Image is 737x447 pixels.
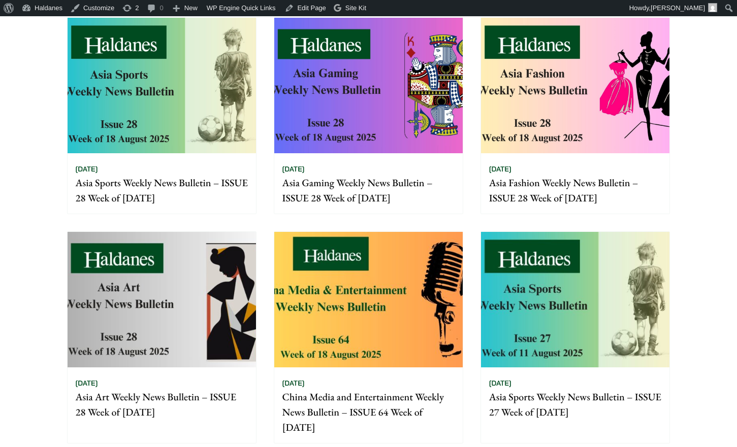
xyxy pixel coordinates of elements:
[76,175,248,205] p: Asia Sports Weekly News Bulletin – ISSUE 28 Week of [DATE]
[282,175,455,205] p: Asia Gaming Weekly News Bulletin – ISSUE 28 Week of [DATE]
[282,379,305,388] time: [DATE]
[76,379,98,388] time: [DATE]
[67,17,257,214] a: [DATE] Asia Sports Weekly News Bulletin – ISSUE 28 Week of [DATE]
[282,389,455,435] p: China Media and Entertainment Weekly News Bulletin – ISSUE 64 Week of [DATE]
[282,164,305,174] time: [DATE]
[67,231,257,443] a: [DATE] Asia Art Weekly News Bulletin – ISSUE 28 Week of [DATE]
[489,164,511,174] time: [DATE]
[480,17,670,214] a: [DATE] Asia Fashion Weekly News Bulletin – ISSUE 28 Week of [DATE]
[489,389,661,420] p: Asia Sports Weekly News Bulletin – ISSUE 27 Week of [DATE]
[651,4,705,12] span: [PERSON_NAME]
[76,389,248,420] p: Asia Art Weekly News Bulletin – ISSUE 28 Week of [DATE]
[489,175,661,205] p: Asia Fashion Weekly News Bulletin – ISSUE 28 Week of [DATE]
[76,164,98,174] time: [DATE]
[489,379,511,388] time: [DATE]
[345,4,366,12] span: Site Kit
[274,231,463,443] a: [DATE] China Media and Entertainment Weekly News Bulletin – ISSUE 64 Week of [DATE]
[480,231,670,443] a: [DATE] Asia Sports Weekly News Bulletin – ISSUE 27 Week of [DATE]
[274,17,463,214] a: [DATE] Asia Gaming Weekly News Bulletin – ISSUE 28 Week of [DATE]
